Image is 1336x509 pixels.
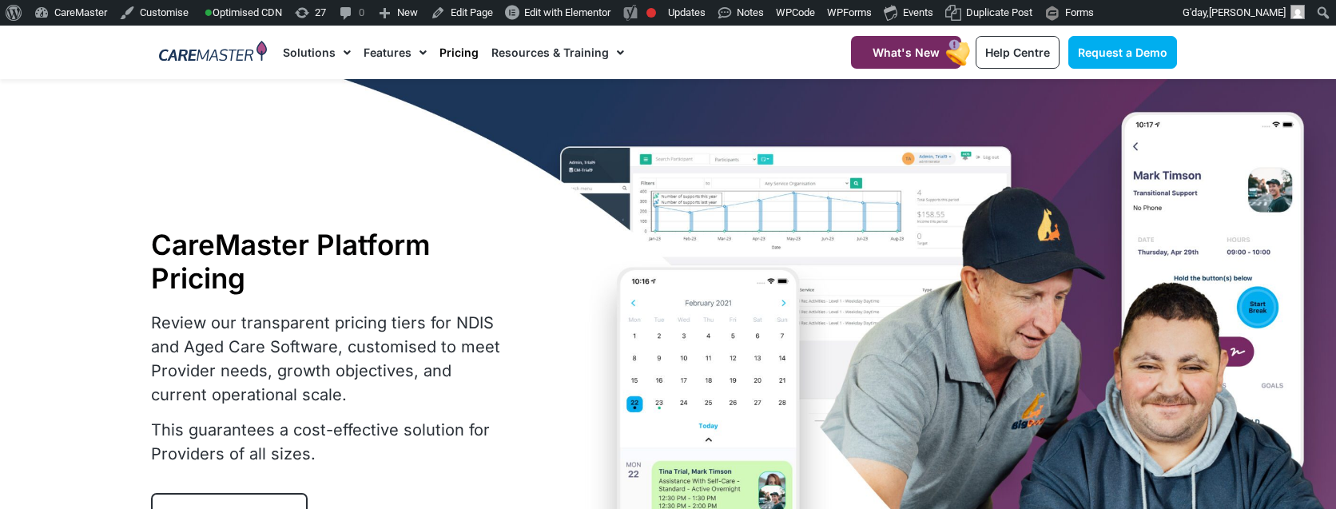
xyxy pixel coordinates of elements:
[364,26,427,79] a: Features
[851,36,961,69] a: What's New
[985,46,1050,59] span: Help Centre
[283,26,351,79] a: Solutions
[151,418,511,466] p: This guarantees a cost-effective solution for Providers of all sizes.
[283,26,812,79] nav: Menu
[439,26,479,79] a: Pricing
[1068,36,1177,69] a: Request a Demo
[646,8,656,18] div: Focus keyphrase not set
[873,46,940,59] span: What's New
[976,36,1060,69] a: Help Centre
[151,228,511,295] h1: CareMaster Platform Pricing
[151,311,511,407] p: Review our transparent pricing tiers for NDIS and Aged Care Software, customised to meet Provider...
[1078,46,1167,59] span: Request a Demo
[1209,6,1286,18] span: [PERSON_NAME]
[159,41,267,65] img: CareMaster Logo
[524,6,610,18] span: Edit with Elementor
[491,26,624,79] a: Resources & Training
